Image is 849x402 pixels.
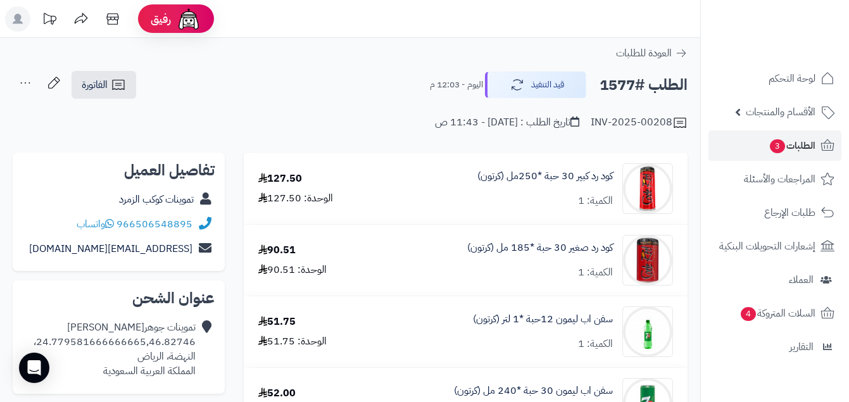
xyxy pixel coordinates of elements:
span: السلات المتروكة [739,305,815,322]
div: الكمية: 1 [578,337,613,351]
a: واتساب [77,217,114,232]
div: INV-2025-00208 [591,115,688,130]
span: الطلبات [769,137,815,154]
img: ai-face.png [176,6,201,32]
div: الوحدة: 127.50 [258,191,333,206]
div: 90.51 [258,243,296,258]
a: المراجعات والأسئلة [708,164,841,194]
a: العودة للطلبات [616,46,688,61]
button: قيد التنفيذ [485,72,586,98]
span: إشعارات التحويلات البنكية [719,237,815,255]
a: كود رد كبير 30 حبة *250مل (كرتون) [477,169,613,184]
div: الوحدة: 51.75 [258,334,327,349]
span: الأقسام والمنتجات [746,103,815,121]
span: العودة للطلبات [616,46,672,61]
a: كود رد صغير 30 حبة *185 مل (كرتون) [467,241,613,255]
h2: عنوان الشحن [23,291,215,306]
span: الفاتورة [82,77,108,92]
a: لوحة التحكم [708,63,841,94]
div: تاريخ الطلب : [DATE] - 11:43 ص [435,115,579,130]
div: الكمية: 1 [578,265,613,280]
div: 127.50 [258,172,302,186]
a: سفن اب ليمون 12حبة *1 لتر (كرتون) [473,312,613,327]
a: السلات المتروكة4 [708,298,841,329]
img: 1747536337-61lY7EtfpmL._AC_SL1500-90x90.jpg [623,235,672,286]
div: 52.00 [258,386,296,401]
small: اليوم - 12:03 م [430,79,483,91]
a: العملاء [708,265,841,295]
div: 51.75 [258,315,296,329]
a: الفاتورة [72,71,136,99]
span: رفيق [151,11,171,27]
div: تموينات جوهر[PERSON_NAME] 24.779581666666665,46.82746، النهضة، الرياض المملكة العربية السعودية [34,320,196,378]
a: التقارير [708,332,841,362]
img: 1747536125-51jkufB9faL._AC_SL1000-90x90.jpg [623,163,672,214]
span: المراجعات والأسئلة [744,170,815,188]
span: 3 [770,139,785,153]
a: الطلبات3 [708,130,841,161]
span: التقارير [789,338,814,356]
a: سفن اب ليمون 30 حبة *240 مل (كرتون) [454,384,613,398]
img: logo-2.png [763,32,837,59]
div: Open Intercom Messenger [19,353,49,383]
a: 966506548895 [116,217,192,232]
h2: تفاصيل العميل [23,163,215,178]
a: تموينات كوكب الزمرد [119,192,194,207]
span: طلبات الإرجاع [764,204,815,222]
div: الكمية: 1 [578,194,613,208]
a: [EMAIL_ADDRESS][DOMAIN_NAME] [29,241,192,256]
a: تحديثات المنصة [34,6,65,35]
span: 4 [741,307,756,321]
span: العملاء [789,271,814,289]
span: لوحة التحكم [769,70,815,87]
div: الوحدة: 90.51 [258,263,327,277]
h2: الطلب #1577 [600,72,688,98]
a: إشعارات التحويلات البنكية [708,231,841,261]
a: طلبات الإرجاع [708,198,841,228]
img: 1747540828-789ab214-413e-4ccd-b32f-1699f0bc-90x90.jpg [623,306,672,357]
